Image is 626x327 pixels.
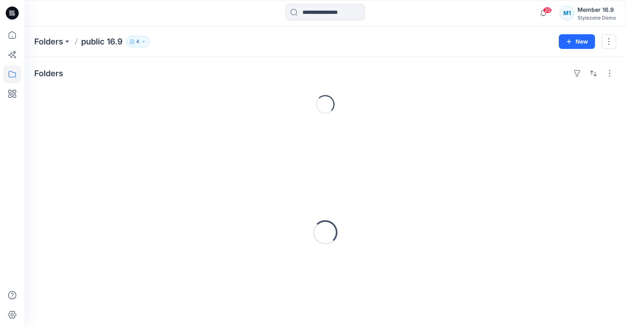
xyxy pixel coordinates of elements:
[578,5,616,15] div: Member 16.9
[578,15,616,21] div: Stylezone Demo
[126,36,150,47] button: 4
[559,34,595,49] button: New
[543,7,552,13] span: 20
[34,68,63,78] h4: Folders
[560,6,574,20] div: M1
[34,36,63,47] a: Folders
[136,37,139,46] p: 4
[81,36,123,47] p: public 16.9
